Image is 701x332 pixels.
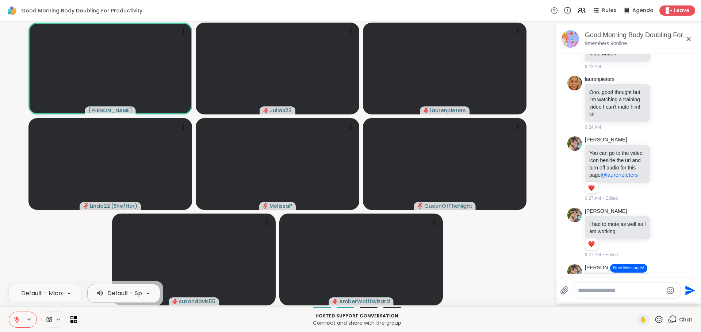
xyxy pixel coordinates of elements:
a: [PERSON_NAME] [585,208,627,215]
button: Emoji picker [666,286,675,295]
span: audio-muted [172,299,177,304]
p: You can go to the video icon beside the url and turn off audio for this page [589,149,646,179]
img: https://sharewell-space-live.sfo3.digitaloceanspaces.com/user-generated/3bf5b473-6236-4210-9da2-3... [567,136,582,151]
span: 9:27 AM [585,195,601,202]
img: https://sharewell-space-live.sfo3.digitaloceanspaces.com/user-generated/3bf5b473-6236-4210-9da2-3... [567,208,582,222]
span: ✋ [640,315,647,324]
p: Connect and share with the group [81,319,632,327]
span: [PERSON_NAME] [89,107,132,114]
span: suzandavis55 [179,298,215,305]
span: Rules [602,7,616,14]
p: I had to mute as well as I am working [589,220,646,235]
p: 9 members, 9 online [585,40,627,47]
div: Reaction list [585,182,598,194]
span: • [602,251,604,258]
span: Good Morning Body Doubling For Productivity [21,7,142,14]
span: Edited [605,251,618,258]
textarea: Type your message [578,287,663,294]
span: audio-muted [333,299,338,304]
a: [PERSON_NAME] [585,264,627,272]
span: audio-muted [263,108,268,113]
span: Edited [605,195,618,202]
span: 9:23 AM [585,63,601,70]
a: laurenpieters [585,76,614,83]
img: https://sharewell-space-live.sfo3.digitaloceanspaces.com/user-generated/6db1c613-e116-4ac2-aedd-9... [567,76,582,90]
div: Reaction list [585,238,598,250]
div: Default - Speakers (Plugable Audio) [107,289,211,298]
span: Linda22 [90,202,110,210]
a: [PERSON_NAME] [585,136,627,144]
div: Default - Microphone (NexiGo N60 FHD Webcam Audio) [21,289,181,298]
span: ( She/Her ) [111,202,137,210]
img: ShareWell Logomark [6,4,18,17]
span: • [602,195,604,202]
span: Agenda [632,7,654,14]
span: QueenOfTheNight [424,202,472,210]
span: audio-muted [263,203,268,208]
span: Leave [674,7,689,14]
img: https://sharewell-space-live.sfo3.digitaloceanspaces.com/user-generated/3bf5b473-6236-4210-9da2-3... [567,264,582,279]
button: Send [681,282,697,298]
span: AmberWolffWizard [339,298,390,305]
div: Good Morning Body Doubling For Productivity, [DATE] [585,31,696,40]
span: 9:27 AM [585,251,601,258]
p: Ooo. good thought but I'm watching a training video I can't mute him! lol [589,89,646,118]
span: audio-muted [424,108,429,113]
span: @laurenpieters [601,172,638,178]
span: Chat [679,316,692,323]
span: audio-muted [418,203,423,208]
button: New Messages! [610,264,647,273]
span: JuliaS23 [270,107,292,114]
button: Reactions: love [587,241,595,247]
span: audio-muted [83,203,88,208]
span: MelissaP [269,202,292,210]
button: Reactions: love [587,185,595,191]
p: Hosted support conversation [81,313,632,319]
span: laurenpieters [430,107,466,114]
img: Good Morning Body Doubling For Productivity, Oct 06 [562,30,579,48]
span: 9:24 AM [585,124,601,130]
